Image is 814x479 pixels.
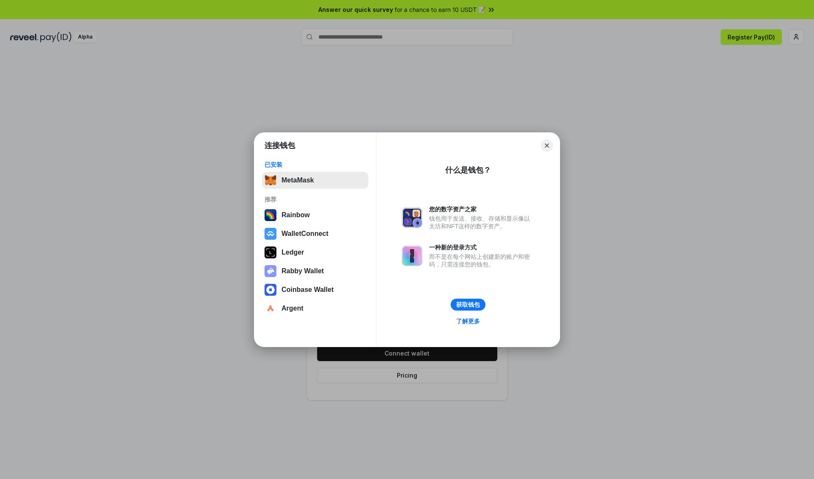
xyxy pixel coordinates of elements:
[265,265,276,277] img: svg+xml,%3Csvg%20xmlns%3D%22http%3A%2F%2Fwww.w3.org%2F2000%2Fsvg%22%20fill%3D%22none%22%20viewBox...
[265,196,366,203] div: 推荐
[265,284,276,296] img: svg+xml,%3Csvg%20width%3D%2228%22%20height%3D%2228%22%20viewBox%3D%220%200%2028%2028%22%20fill%3D...
[429,244,534,251] div: 一种新的登录方式
[265,174,276,186] img: svg+xml,%3Csvg%20fill%3D%22none%22%20height%3D%2233%22%20viewBox%3D%220%200%2035%2033%22%20width%...
[265,161,366,168] div: 已安装
[429,205,534,213] div: 您的数字资产之家
[262,225,368,242] button: WalletConnect
[282,305,304,312] div: Argent
[262,207,368,224] button: Rainbow
[451,316,485,327] a: 了解更多
[402,246,422,266] img: svg+xml,%3Csvg%20xmlns%3D%22http%3A%2F%2Fwww.w3.org%2F2000%2Fsvg%22%20fill%3D%22none%22%20viewBox...
[282,176,314,184] div: MetaMask
[262,281,368,298] button: Coinbase Wallet
[456,317,480,325] div: 了解更多
[265,247,276,258] img: svg+xml,%3Csvg%20xmlns%3D%22http%3A%2F%2Fwww.w3.org%2F2000%2Fsvg%22%20width%3D%2228%22%20height%3...
[541,140,553,151] button: Close
[445,165,491,175] div: 什么是钱包？
[282,211,310,219] div: Rainbow
[265,303,276,314] img: svg+xml,%3Csvg%20width%3D%2228%22%20height%3D%2228%22%20viewBox%3D%220%200%2028%2028%22%20fill%3D...
[282,267,324,275] div: Rabby Wallet
[402,207,422,228] img: svg+xml,%3Csvg%20xmlns%3D%22http%3A%2F%2Fwww.w3.org%2F2000%2Fsvg%22%20fill%3D%22none%22%20viewBox...
[429,253,534,268] div: 而不是在每个网站上创建新的账户和密码，只需连接您的钱包。
[262,244,368,261] button: Ledger
[282,249,304,256] div: Ledger
[451,299,485,311] button: 获取钱包
[262,300,368,317] button: Argent
[456,301,480,308] div: 获取钱包
[265,140,295,151] h1: 连接钱包
[282,286,334,294] div: Coinbase Wallet
[282,230,329,238] div: WalletConnect
[429,215,534,230] div: 钱包用于发送、接收、存储和显示像以太坊和NFT这样的数字资产。
[262,263,368,280] button: Rabby Wallet
[265,228,276,240] img: svg+xml,%3Csvg%20width%3D%2228%22%20height%3D%2228%22%20viewBox%3D%220%200%2028%2028%22%20fill%3D...
[262,172,368,189] button: MetaMask
[265,209,276,221] img: svg+xml,%3Csvg%20width%3D%22120%22%20height%3D%22120%22%20viewBox%3D%220%200%20120%20120%22%20fil...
